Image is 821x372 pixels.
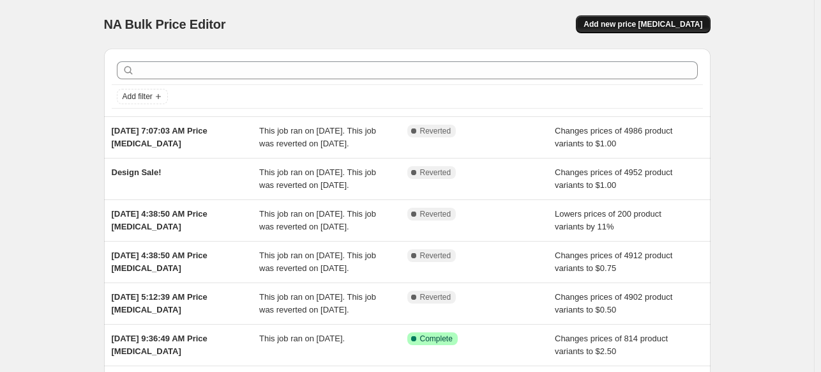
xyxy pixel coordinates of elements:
[259,126,376,148] span: This job ran on [DATE]. This job was reverted on [DATE].
[555,167,672,190] span: Changes prices of 4952 product variants to $1.00
[420,292,451,302] span: Reverted
[112,292,207,314] span: [DATE] 5:12:39 AM Price [MEDICAL_DATA]
[555,292,672,314] span: Changes prices of 4902 product variants to $0.50
[112,126,207,148] span: [DATE] 7:07:03 AM Price [MEDICAL_DATA]
[259,334,345,343] span: This job ran on [DATE].
[112,167,162,177] span: Design Sale!
[112,251,207,273] span: [DATE] 4:38:50 AM Price [MEDICAL_DATA]
[259,292,376,314] span: This job ran on [DATE]. This job was reverted on [DATE].
[420,167,451,178] span: Reverted
[104,17,226,31] span: NA Bulk Price Editor
[555,334,668,356] span: Changes prices of 814 product variants to $2.50
[420,334,453,344] span: Complete
[584,19,702,29] span: Add new price [MEDICAL_DATA]
[112,209,207,231] span: [DATE] 4:38:50 AM Price [MEDICAL_DATA]
[420,126,451,136] span: Reverted
[576,15,710,33] button: Add new price [MEDICAL_DATA]
[555,209,661,231] span: Lowers prices of 200 product variants by 11%
[420,251,451,261] span: Reverted
[259,167,376,190] span: This job ran on [DATE]. This job was reverted on [DATE].
[259,251,376,273] span: This job ran on [DATE]. This job was reverted on [DATE].
[112,334,207,356] span: [DATE] 9:36:49 AM Price [MEDICAL_DATA]
[117,89,168,104] button: Add filter
[555,251,672,273] span: Changes prices of 4912 product variants to $0.75
[420,209,451,219] span: Reverted
[555,126,672,148] span: Changes prices of 4986 product variants to $1.00
[259,209,376,231] span: This job ran on [DATE]. This job was reverted on [DATE].
[123,91,153,102] span: Add filter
